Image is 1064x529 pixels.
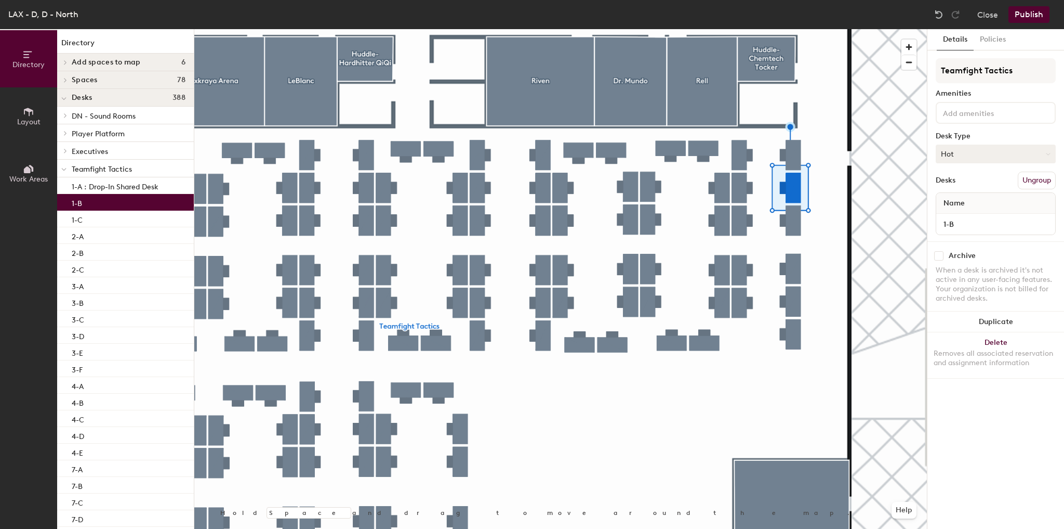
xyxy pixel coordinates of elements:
[72,479,83,491] p: 7-B
[177,76,185,84] span: 78
[72,112,136,121] span: DN - Sound Rooms
[12,60,45,69] span: Directory
[938,217,1053,231] input: Unnamed desk
[72,296,84,308] p: 3-B
[936,145,1056,163] button: Hot
[927,332,1064,378] button: DeleteRemoves all associated reservation and assignment information
[72,412,84,424] p: 4-C
[936,89,1056,98] div: Amenities
[72,379,84,391] p: 4-A
[934,9,944,20] img: Undo
[72,279,84,291] p: 3-A
[72,496,83,508] p: 7-C
[949,252,976,260] div: Archive
[72,263,84,275] p: 2-C
[938,194,970,213] span: Name
[72,179,158,191] p: 1-A : Drop-In Shared Desk
[72,196,82,208] p: 1-B
[72,512,83,524] p: 7-D
[181,58,185,67] span: 6
[72,446,83,458] p: 4-E
[72,147,108,156] span: Executives
[72,130,125,138] span: Player Platform
[941,106,1034,119] input: Add amenities
[936,132,1056,140] div: Desk Type
[72,329,84,341] p: 3-D
[8,8,78,21] div: LAX - D, D - North
[1008,6,1049,23] button: Publish
[974,29,1012,50] button: Policies
[1018,172,1056,189] button: Ungroup
[934,349,1058,368] div: Removes all associated reservation and assignment information
[72,346,83,358] p: 3-E
[72,213,83,225] p: 1-C
[72,396,84,408] p: 4-B
[892,502,916,519] button: Help
[950,9,961,20] img: Redo
[72,246,84,258] p: 2-B
[936,176,955,185] div: Desks
[57,37,194,54] h1: Directory
[17,118,41,126] span: Layout
[72,58,141,67] span: Add spaces to map
[72,165,132,174] span: Teamfight Tactics
[72,313,84,325] p: 3-C
[72,94,92,102] span: Desks
[72,363,83,375] p: 3-F
[72,429,84,441] p: 4-D
[937,29,974,50] button: Details
[9,175,48,184] span: Work Areas
[72,76,98,84] span: Spaces
[72,462,83,474] p: 7-A
[927,312,1064,332] button: Duplicate
[72,229,84,241] p: 2-A
[936,266,1056,303] div: When a desk is archived it's not active in any user-facing features. Your organization is not bil...
[977,6,998,23] button: Close
[172,94,185,102] span: 388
